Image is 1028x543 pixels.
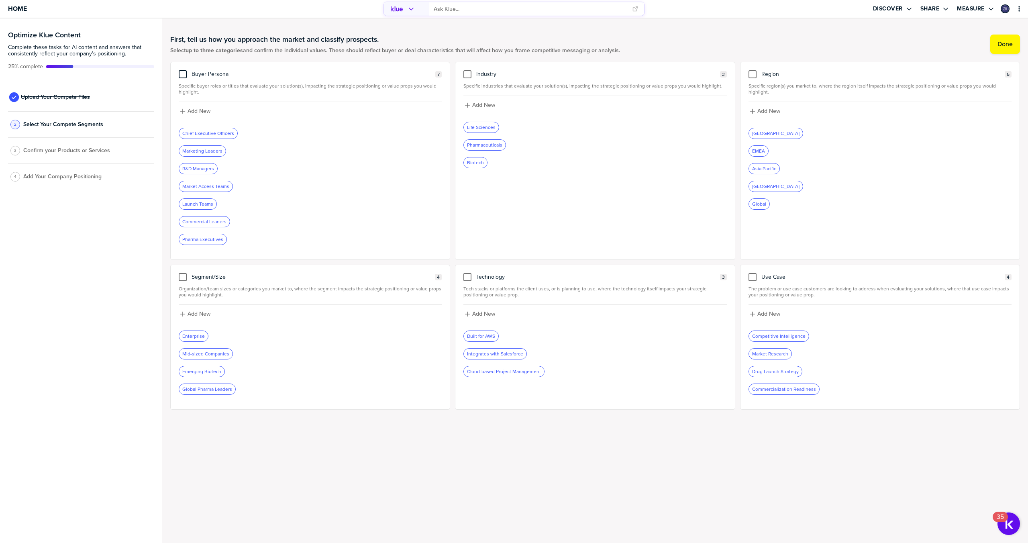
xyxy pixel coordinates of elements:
label: Measure [957,5,985,12]
img: 81709613e6d47e668214e01aa1beb66d-sml.png [1001,5,1009,12]
h1: First, tell us how you approach the market and classify prospects. [170,35,620,44]
span: Organization/team sizes or categories you market to, where the segment impacts the strategic posi... [179,286,442,298]
button: Add New [749,107,1012,116]
span: 3 [722,71,725,78]
button: Add New [463,310,726,318]
span: Tech stacks or platforms the client uses, or is planning to use, where the technology itself impa... [463,286,726,298]
span: 3 [14,147,16,153]
a: Edit Profile [1000,4,1010,14]
span: Upload Your Compete Files [21,94,90,100]
button: Open Resource Center, 35 new notifications [997,512,1020,535]
h3: Optimize Klue Content [8,31,154,39]
span: Select Your Compete Segments [23,121,103,128]
strong: up to three categories [186,46,243,55]
label: Add New [188,310,210,318]
label: Done [997,40,1013,48]
span: Segment/Size [192,274,226,280]
span: Complete these tasks for AI content and answers that consistently reflect your company’s position... [8,44,154,57]
span: 4 [14,174,16,180]
label: Add New [188,108,210,115]
span: 2 [14,121,16,127]
span: Active [8,63,43,70]
label: Add New [757,108,780,115]
button: Add New [749,310,1012,318]
button: Add New [179,310,442,318]
span: 5 [1007,71,1010,78]
span: Specific region(s) you market to, where the region itself impacts the strategic positioning or va... [749,83,1012,95]
input: Ask Klue... [434,2,627,16]
button: Add New [179,107,442,116]
button: Add New [463,101,726,110]
button: Done [990,35,1020,54]
div: 35 [997,517,1004,527]
span: Buyer Persona [192,71,228,78]
label: Add New [472,310,495,318]
span: Home [8,5,27,12]
span: Region [761,71,779,78]
span: The problem or use case customers are looking to address when evaluating your solutions, where th... [749,286,1012,298]
span: 4 [437,274,440,280]
span: Specific buyer roles or titles that evaluate your solution(s), impacting the strategic positionin... [179,83,442,95]
div: Zach Russell [1001,4,1010,13]
label: Share [920,5,940,12]
label: Add New [757,310,780,318]
span: 4 [1007,274,1010,280]
span: 7 [437,71,440,78]
label: Add New [472,102,495,109]
span: Confirm your Products or Services [23,147,110,154]
span: Industry [476,71,496,78]
span: Add Your Company Positioning [23,174,102,180]
span: Technology [476,274,505,280]
span: 3 [722,274,725,280]
span: Specific industries that evaluate your solution(s), impacting the strategic positioning or value ... [463,83,726,89]
span: Use Case [761,274,785,280]
span: Select and confirm the individual values. These should reflect buyer or deal characteristics that... [170,47,620,54]
label: Discover [873,5,903,12]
